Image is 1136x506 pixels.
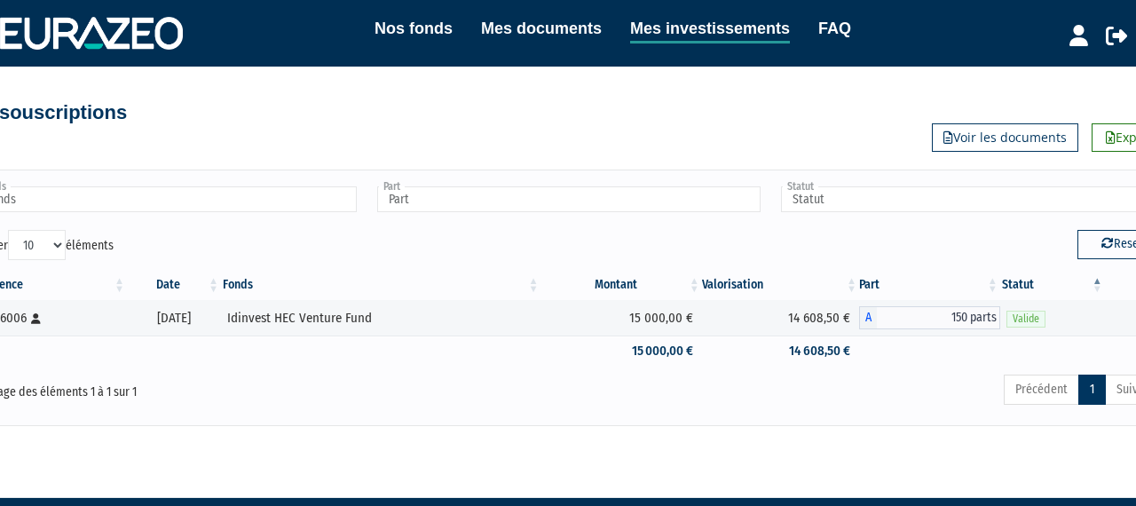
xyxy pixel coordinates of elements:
[702,270,859,300] th: Valorisation: activer pour trier la colonne par ordre croissant
[702,336,859,367] td: 14 608,50 €
[8,230,66,260] select: Afficheréléments
[481,16,602,41] a: Mes documents
[630,16,790,43] a: Mes investissements
[375,16,453,41] a: Nos fonds
[541,300,702,336] td: 15 000,00 €
[877,306,1000,329] span: 150 parts
[127,270,221,300] th: Date: activer pour trier la colonne par ordre croissant
[541,270,702,300] th: Montant: activer pour trier la colonne par ordre croissant
[227,309,534,328] div: Idinvest HEC Venture Fund
[1078,375,1106,405] a: 1
[133,309,215,328] div: [DATE]
[859,306,877,329] span: A
[31,313,41,324] i: [Français] Personne physique
[818,16,851,41] a: FAQ
[221,270,540,300] th: Fonds: activer pour trier la colonne par ordre croissant
[1000,270,1105,300] th: Statut : activer pour trier la colonne par ordre d&eacute;croissant
[1006,311,1045,328] span: Valide
[1004,375,1079,405] a: Précédent
[859,270,1000,300] th: Part: activer pour trier la colonne par ordre croissant
[541,336,702,367] td: 15 000,00 €
[932,123,1078,152] a: Voir les documents
[702,300,859,336] td: 14 608,50 €
[859,306,1000,329] div: A - Idinvest HEC Venture Fund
